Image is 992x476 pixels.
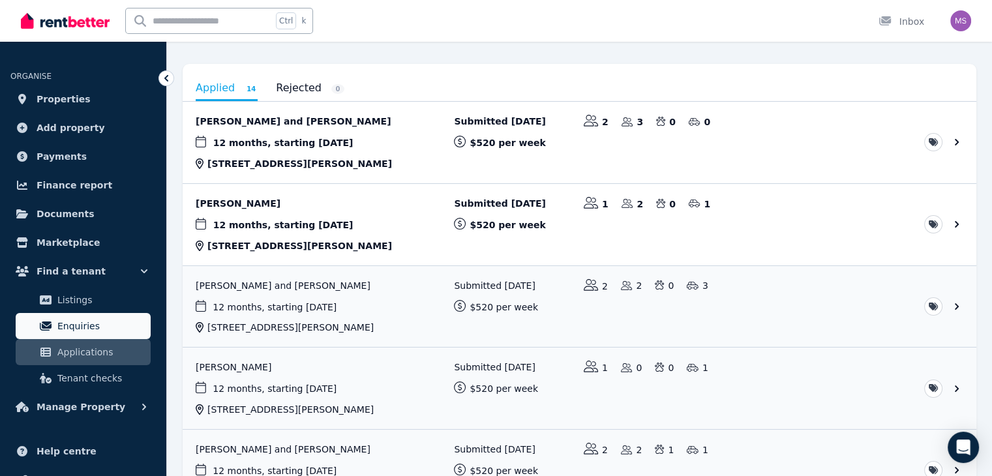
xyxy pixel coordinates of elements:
span: Properties [37,91,91,107]
a: Finance report [10,172,156,198]
a: Properties [10,86,156,112]
img: RentBetter [21,11,110,31]
span: ORGANISE [10,72,52,81]
a: View application: Joshua Fraser [183,348,976,429]
span: Finance report [37,177,112,193]
span: Marketplace [37,235,100,250]
span: Help centre [37,443,97,459]
a: Applications [16,339,151,365]
span: Find a tenant [37,263,106,279]
a: Applied [196,77,258,101]
button: Find a tenant [10,258,156,284]
a: Enquiries [16,313,151,339]
span: Documents [37,206,95,222]
a: Listings [16,287,151,313]
span: 14 [245,84,258,94]
a: Payments [10,143,156,170]
div: Inbox [879,15,924,28]
span: 0 [331,84,344,94]
a: Marketplace [10,230,156,256]
span: k [301,16,306,26]
span: Listings [57,292,145,308]
span: Enquiries [57,318,145,334]
a: Rejected [276,77,344,99]
button: Manage Property [10,394,156,420]
span: Manage Property [37,399,125,415]
a: Add property [10,115,156,141]
a: View application: Reannah Pike and Jarred Pippin [183,266,976,348]
span: Ctrl [276,12,296,29]
img: Michelle Sheehy [950,10,971,31]
a: Documents [10,201,156,227]
a: Help centre [10,438,156,464]
div: Open Intercom Messenger [948,432,979,463]
a: View application: Travis Neal [183,184,976,265]
span: Payments [37,149,87,164]
span: Applications [57,344,145,360]
span: Add property [37,120,105,136]
a: View application: Leticia Lyngaae and Ethan Johnston [183,102,976,183]
a: Tenant checks [16,365,151,391]
span: Tenant checks [57,370,145,386]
